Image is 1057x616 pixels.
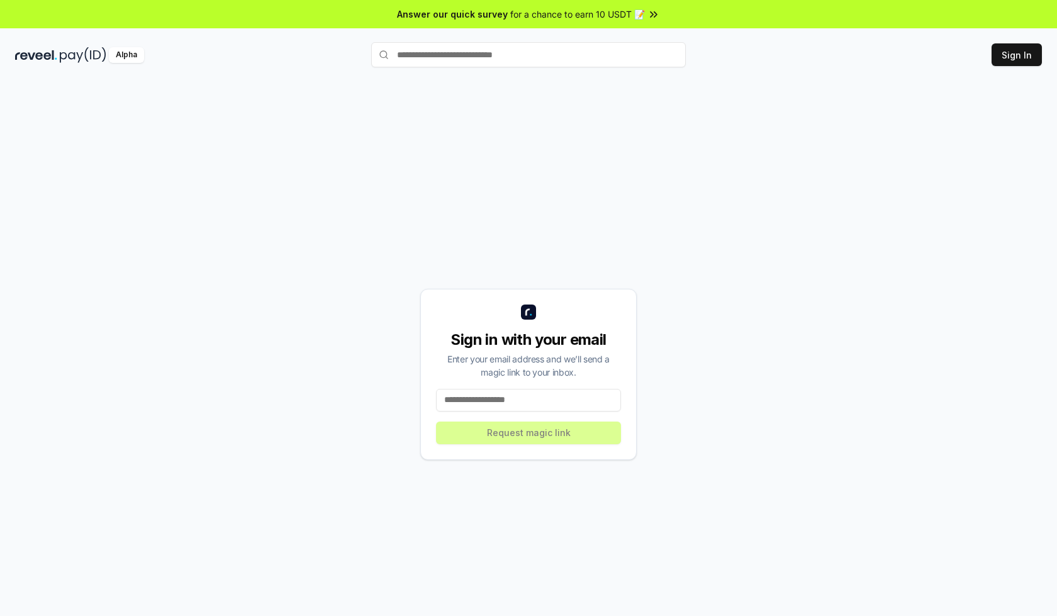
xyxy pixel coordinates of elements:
[60,47,106,63] img: pay_id
[510,8,645,21] span: for a chance to earn 10 USDT 📝
[15,47,57,63] img: reveel_dark
[521,305,536,320] img: logo_small
[992,43,1042,66] button: Sign In
[109,47,144,63] div: Alpha
[436,330,621,350] div: Sign in with your email
[397,8,508,21] span: Answer our quick survey
[436,352,621,379] div: Enter your email address and we’ll send a magic link to your inbox.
